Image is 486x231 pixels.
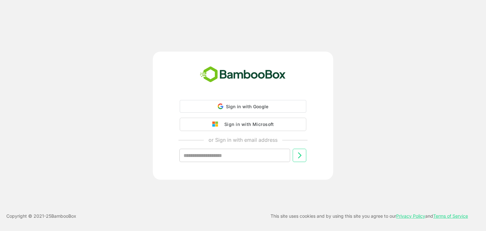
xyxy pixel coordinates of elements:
[209,136,277,144] p: or Sign in with email address
[221,120,274,128] div: Sign in with Microsoft
[433,213,468,219] a: Terms of Service
[180,100,306,113] div: Sign in with Google
[212,122,221,127] img: google
[6,212,76,220] p: Copyright © 2021- 25 BambooBox
[226,104,269,109] span: Sign in with Google
[271,212,468,220] p: This site uses cookies and by using this site you agree to our and
[196,64,289,85] img: bamboobox
[180,118,306,131] button: Sign in with Microsoft
[396,213,425,219] a: Privacy Policy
